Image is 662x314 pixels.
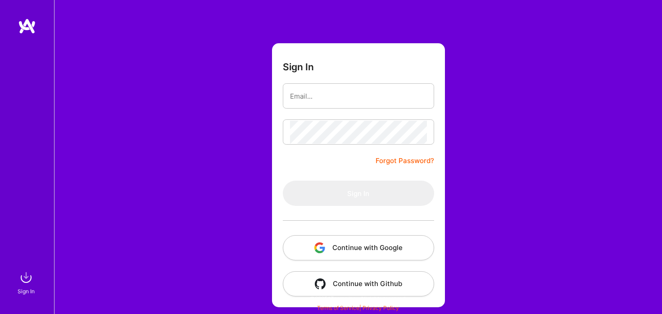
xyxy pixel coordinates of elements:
div: © 2025 ATeams Inc., All rights reserved. [54,287,662,309]
input: Email... [290,85,427,108]
h3: Sign In [283,61,314,73]
img: icon [314,242,325,253]
img: logo [18,18,36,34]
span: | [317,305,399,311]
button: Sign In [283,181,434,206]
img: icon [315,278,326,289]
a: Terms of Service [317,305,359,311]
a: Forgot Password? [376,155,434,166]
a: Privacy Policy [363,305,399,311]
img: sign in [17,268,35,287]
a: sign inSign In [19,268,35,296]
div: Sign In [18,287,35,296]
button: Continue with Github [283,271,434,296]
button: Continue with Google [283,235,434,260]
